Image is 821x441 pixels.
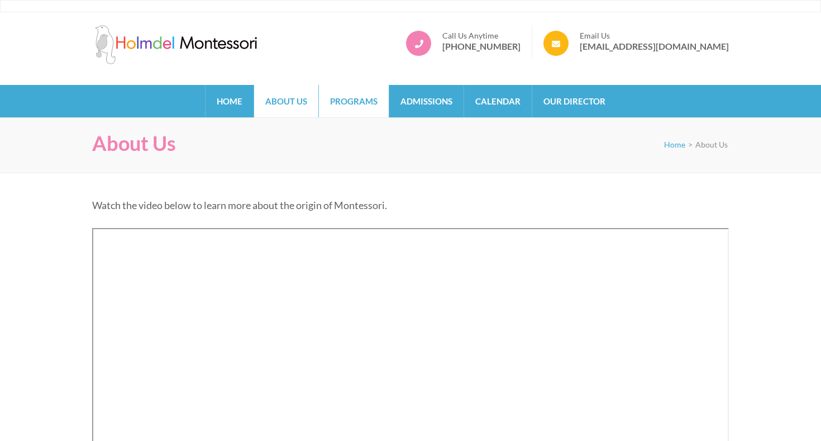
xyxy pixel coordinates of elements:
[532,85,617,117] a: Our Director
[688,140,693,149] span: >
[580,41,729,52] a: [EMAIL_ADDRESS][DOMAIN_NAME]
[92,197,729,213] p: Watch the video below to learn more about the origin of Montessori.
[664,140,685,149] a: Home
[206,85,254,117] a: Home
[92,25,260,64] img: Holmdel Montessori School
[580,31,729,41] span: Email Us
[442,41,521,52] a: [PHONE_NUMBER]
[464,85,532,117] a: Calendar
[319,85,389,117] a: Programs
[442,31,521,41] span: Call Us Anytime
[254,85,318,117] a: About Us
[389,85,464,117] a: Admissions
[92,131,176,155] h1: About Us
